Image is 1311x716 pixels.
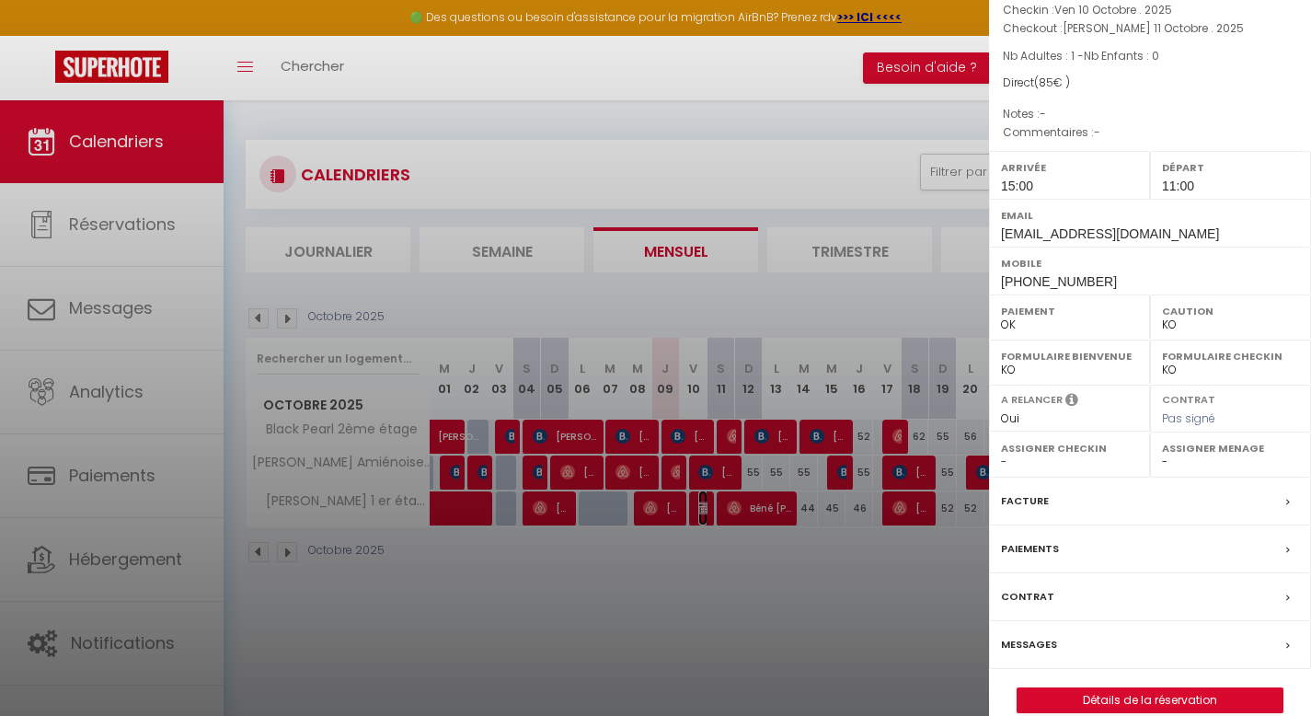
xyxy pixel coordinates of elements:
span: [EMAIL_ADDRESS][DOMAIN_NAME] [1001,226,1219,241]
p: Notes : [1003,105,1297,123]
span: - [1040,106,1046,121]
a: Détails de la réservation [1018,688,1282,712]
label: Mobile [1001,254,1299,272]
p: Checkout : [1003,19,1297,38]
label: Formulaire Checkin [1162,347,1299,365]
label: Caution [1162,302,1299,320]
span: [PHONE_NUMBER] [1001,274,1117,289]
label: Arrivée [1001,158,1138,177]
label: Contrat [1162,392,1215,404]
p: Commentaires : [1003,123,1297,142]
span: 85 [1039,75,1053,90]
div: Direct [1003,75,1297,92]
label: Messages [1001,635,1057,654]
span: 11:00 [1162,179,1194,193]
label: Formulaire Bienvenue [1001,347,1138,365]
label: Départ [1162,158,1299,177]
span: [PERSON_NAME] 11 Octobre . 2025 [1063,20,1244,36]
span: Ven 10 Octobre . 2025 [1054,2,1172,17]
label: Facture [1001,491,1049,511]
span: - [1094,124,1100,140]
label: Assigner Checkin [1001,439,1138,457]
span: Nb Enfants : 0 [1084,48,1159,64]
label: Assigner Menage [1162,439,1299,457]
label: Contrat [1001,587,1054,606]
span: Nb Adultes : 1 - [1003,48,1159,64]
label: A relancer [1001,392,1063,408]
label: Email [1001,206,1299,225]
label: Paiements [1001,539,1059,559]
span: Pas signé [1162,410,1215,426]
i: Sélectionner OUI si vous souhaiter envoyer les séquences de messages post-checkout [1065,392,1078,412]
button: Détails de la réservation [1017,687,1283,713]
p: Checkin : [1003,1,1297,19]
span: ( € ) [1034,75,1070,90]
span: 15:00 [1001,179,1033,193]
label: Paiement [1001,302,1138,320]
